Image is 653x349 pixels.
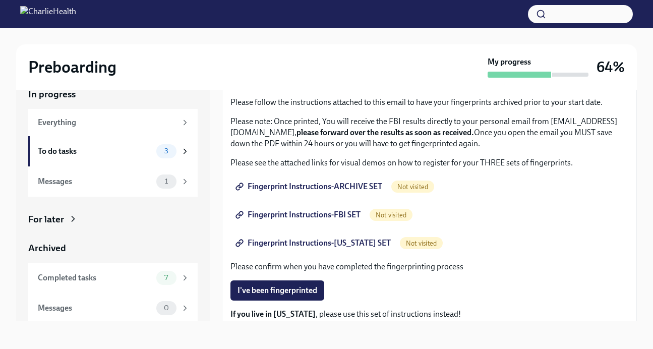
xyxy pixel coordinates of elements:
[38,272,152,283] div: Completed tasks
[28,109,198,136] a: Everything
[370,211,412,219] span: Not visited
[159,178,174,185] span: 1
[38,303,152,314] div: Messages
[20,6,76,22] img: CharlieHealth
[38,176,152,187] div: Messages
[158,147,174,155] span: 3
[230,157,628,168] p: Please see the attached links for visual demos on how to register for your THREE sets of fingerpr...
[400,240,443,247] span: Not visited
[28,57,116,77] h2: Preboarding
[238,182,382,192] span: Fingerprint Instructions-ARCHIVE SET
[38,117,176,128] div: Everything
[238,238,391,248] span: Fingerprint Instructions-[US_STATE] SET
[230,177,389,197] a: Fingerprint Instructions-ARCHIVE SET
[238,285,317,296] span: I've been fingerprinted
[230,309,316,319] strong: If you live in [US_STATE]
[38,146,152,157] div: To do tasks
[296,128,474,137] strong: please forward over the results as soon as received.
[230,97,628,108] p: Please follow the instructions attached to this email to have your fingerprints archived prior to...
[391,183,434,191] span: Not visited
[230,309,628,320] p: , please use this set of instructions instead!
[28,242,198,255] a: Archived
[488,56,531,68] strong: My progress
[28,213,64,226] div: For later
[238,210,361,220] span: Fingerprint Instructions-FBI SET
[28,293,198,323] a: Messages0
[28,263,198,293] a: Completed tasks7
[230,261,628,272] p: Please confirm when you have completed the fingerprinting process
[28,166,198,197] a: Messages1
[28,213,198,226] a: For later
[28,136,198,166] a: To do tasks3
[597,58,625,76] h3: 64%
[230,116,628,149] p: Please note: Once printed, You will receive the FBI results directly to your personal email from ...
[230,280,324,301] button: I've been fingerprinted
[230,233,398,253] a: Fingerprint Instructions-[US_STATE] SET
[28,88,198,101] a: In progress
[230,205,368,225] a: Fingerprint Instructions-FBI SET
[158,304,175,312] span: 0
[158,274,174,281] span: 7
